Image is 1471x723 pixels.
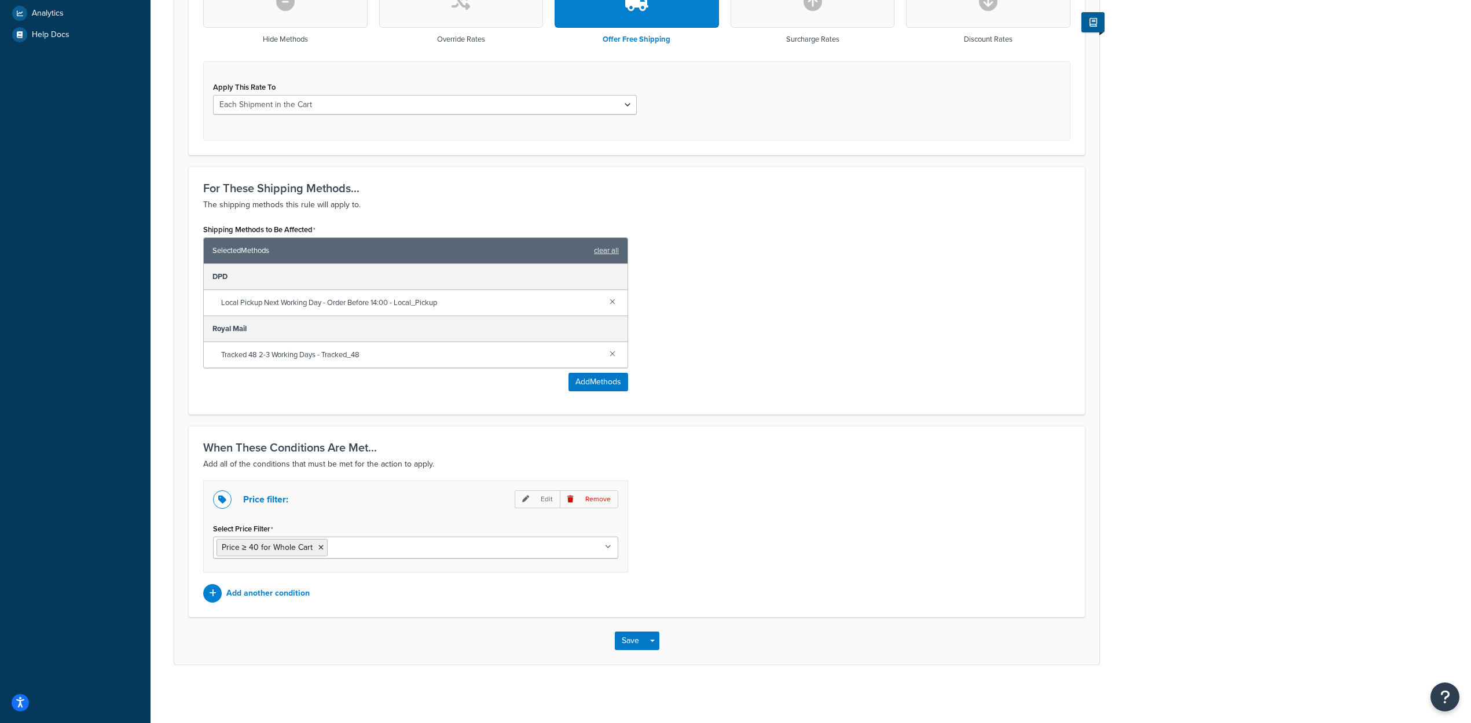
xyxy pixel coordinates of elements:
[437,35,485,43] h3: Override Rates
[9,24,142,45] a: Help Docs
[203,182,1070,194] h3: For These Shipping Methods...
[560,490,618,508] p: Remove
[213,524,273,534] label: Select Price Filter
[515,490,560,508] p: Edit
[32,30,69,40] span: Help Docs
[204,316,628,342] div: Royal Mail
[213,83,276,91] label: Apply This Rate To
[964,35,1013,43] h3: Discount Rates
[203,441,1070,454] h3: When These Conditions Are Met...
[786,35,839,43] h3: Surcharge Rates
[226,585,310,601] p: Add another condition
[212,243,588,259] span: Selected Methods
[243,491,288,508] p: Price filter:
[1430,682,1459,711] button: Open Resource Center
[615,632,646,650] button: Save
[203,457,1070,471] p: Add all of the conditions that must be met for the action to apply.
[9,3,142,24] a: Analytics
[594,243,619,259] a: clear all
[1081,12,1105,32] button: Show Help Docs
[203,198,1070,212] p: The shipping methods this rule will apply to.
[221,347,600,363] span: Tracked 48 2-3 Working Days - Tracked_48
[568,373,628,391] button: AddMethods
[603,35,670,43] h3: Offer Free Shipping
[263,35,308,43] h3: Hide Methods
[203,225,316,234] label: Shipping Methods to Be Affected
[32,9,64,19] span: Analytics
[204,264,628,290] div: DPD
[222,541,313,553] span: Price ≥ 40 for Whole Cart
[221,295,600,311] span: Local Pickup Next Working Day - Order Before 14:00 - Local_Pickup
